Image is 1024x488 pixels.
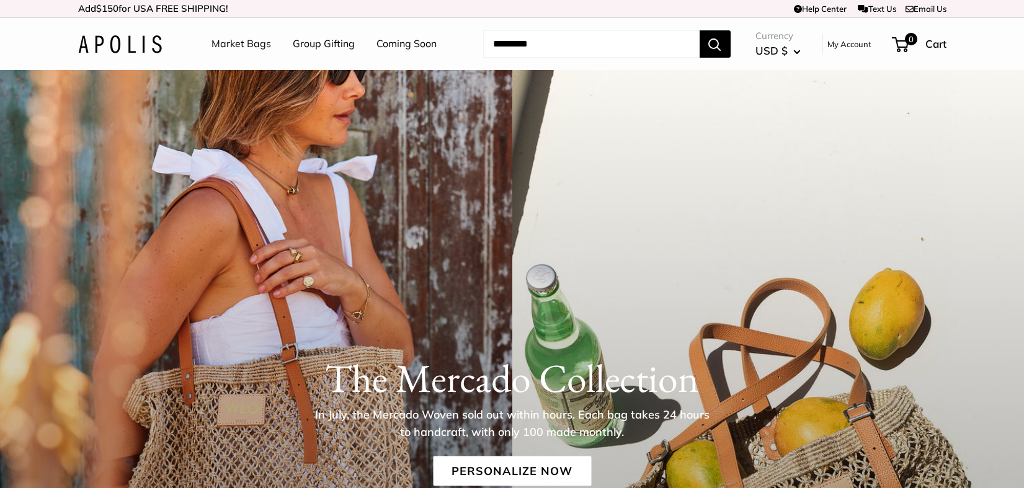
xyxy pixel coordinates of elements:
span: Cart [925,37,946,50]
span: $150 [96,2,118,14]
p: In July, the Mercado Woven sold out within hours. Each bag takes 24 hours to handcraft, with only... [311,406,714,440]
a: Text Us [858,4,896,14]
a: Email Us [906,4,946,14]
span: Currency [755,27,801,45]
span: USD $ [755,44,788,57]
span: 0 [904,33,917,45]
a: Coming Soon [376,35,437,53]
a: Group Gifting [293,35,355,53]
a: 0 Cart [893,34,946,54]
button: USD $ [755,41,801,61]
button: Search [700,30,731,58]
input: Search... [483,30,700,58]
h1: The Mercado Collection [78,354,946,401]
a: Personalize Now [433,456,591,486]
a: Market Bags [211,35,271,53]
a: My Account [827,37,871,51]
img: Apolis [78,35,162,53]
a: Help Center [794,4,847,14]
